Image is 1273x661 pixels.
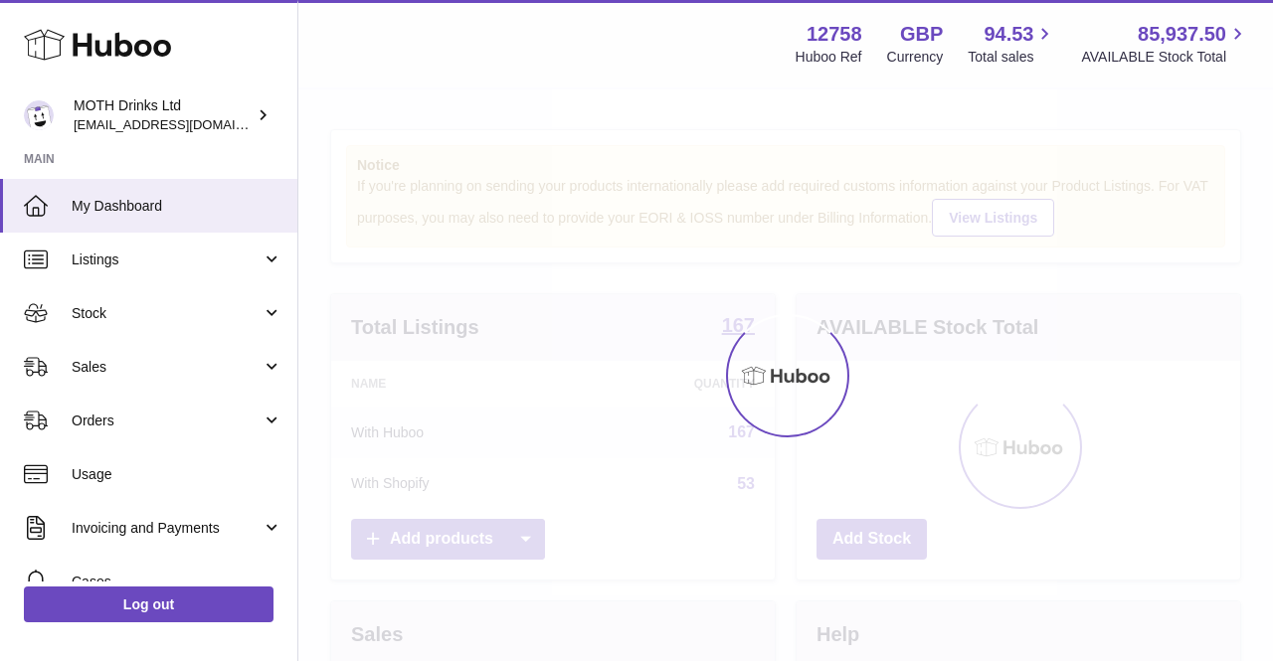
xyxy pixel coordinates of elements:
span: Listings [72,250,262,269]
span: Total sales [968,48,1056,67]
a: 85,937.50 AVAILABLE Stock Total [1081,21,1249,67]
a: 94.53 Total sales [968,21,1056,67]
span: 85,937.50 [1138,21,1226,48]
span: Sales [72,358,262,377]
strong: GBP [900,21,943,48]
span: 94.53 [984,21,1033,48]
div: Huboo Ref [796,48,862,67]
span: AVAILABLE Stock Total [1081,48,1249,67]
a: Log out [24,586,273,622]
span: My Dashboard [72,197,282,216]
strong: 12758 [807,21,862,48]
span: Orders [72,412,262,430]
div: MOTH Drinks Ltd [74,96,253,134]
span: Stock [72,304,262,323]
span: Usage [72,465,282,484]
div: Currency [887,48,944,67]
img: orders@mothdrinks.com [24,100,54,130]
span: Cases [72,573,282,591]
span: Invoicing and Payments [72,519,262,538]
span: [EMAIL_ADDRESS][DOMAIN_NAME] [74,116,292,132]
